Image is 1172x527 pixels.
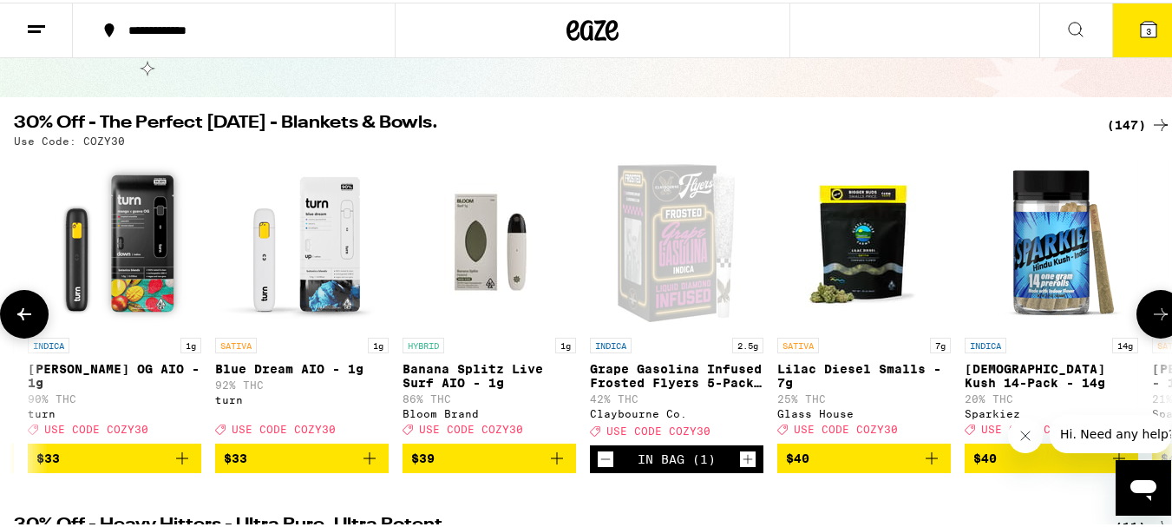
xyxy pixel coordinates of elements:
[590,405,763,417] div: Claybourne Co.
[28,153,201,326] img: turn - Mango Guava OG AIO - 1g
[597,448,614,465] button: Decrement
[215,335,257,351] p: SATIVA
[411,449,435,463] span: $39
[403,153,576,326] img: Bloom Brand - Banana Splitz Live Surf AIO - 1g
[44,421,148,432] span: USE CODE COZY30
[1107,112,1171,133] a: (147)
[981,421,1085,432] span: USE CODE COZY30
[403,391,576,402] p: 86% THC
[14,112,1086,133] h2: 30% Off - The Perfect [DATE] - Blankets & Bowls.
[638,450,716,464] div: In Bag (1)
[28,405,201,417] div: turn
[215,377,389,388] p: 92% THC
[965,153,1138,441] a: Open page for Hindu Kush 14-Pack - 14g from Sparkiez
[419,421,523,432] span: USE CODE COZY30
[1116,458,1171,513] iframe: Button to launch messaging window
[1112,335,1138,351] p: 14g
[36,449,60,463] span: $33
[403,359,576,387] p: Banana Splitz Live Surf AIO - 1g
[786,449,809,463] span: $40
[965,391,1138,402] p: 20% THC
[965,441,1138,471] button: Add to bag
[215,441,389,471] button: Add to bag
[180,335,201,351] p: 1g
[777,153,951,441] a: Open page for Lilac Diesel Smalls - 7g from Glass House
[368,335,389,351] p: 1g
[590,153,763,443] a: Open page for Grape Gasolina Infused Frosted Flyers 5-Pack - 2.5g from Claybourne Co.
[28,335,69,351] p: INDICA
[403,335,444,351] p: HYBRID
[28,441,201,471] button: Add to bag
[973,449,997,463] span: $40
[732,335,763,351] p: 2.5g
[224,449,247,463] span: $33
[215,153,389,326] img: turn - Blue Dream AIO - 1g
[215,153,389,441] a: Open page for Blue Dream AIO - 1g from turn
[1050,412,1171,451] iframe: Message from company
[965,335,1006,351] p: INDICA
[606,423,710,434] span: USE CODE COZY30
[777,391,951,402] p: 25% THC
[403,153,576,441] a: Open page for Banana Splitz Live Surf AIO - 1g from Bloom Brand
[590,335,632,351] p: INDICA
[777,153,951,326] img: Glass House - Lilac Diesel Smalls - 7g
[215,392,389,403] div: turn
[777,405,951,417] div: Glass House
[555,335,576,351] p: 1g
[930,335,951,351] p: 7g
[28,391,201,402] p: 90% THC
[28,153,201,441] a: Open page for Mango Guava OG AIO - 1g from turn
[1146,23,1151,34] span: 3
[590,391,763,402] p: 42% THC
[14,133,125,144] p: Use Code: COZY30
[965,153,1138,326] img: Sparkiez - Hindu Kush 14-Pack - 14g
[965,359,1138,387] p: [DEMOGRAPHIC_DATA] Kush 14-Pack - 14g
[777,441,951,471] button: Add to bag
[777,335,819,351] p: SATIVA
[232,421,336,432] span: USE CODE COZY30
[777,359,951,387] p: Lilac Diesel Smalls - 7g
[403,405,576,417] div: Bloom Brand
[590,359,763,387] p: Grape Gasolina Infused Frosted Flyers 5-Pack - 2.5g
[794,421,898,432] span: USE CODE COZY30
[965,405,1138,417] div: Sparkiez
[1008,416,1043,451] iframe: Close message
[403,441,576,471] button: Add to bag
[215,359,389,373] p: Blue Dream AIO - 1g
[28,359,201,387] p: [PERSON_NAME] OG AIO - 1g
[739,448,756,465] button: Increment
[10,12,125,26] span: Hi. Need any help?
